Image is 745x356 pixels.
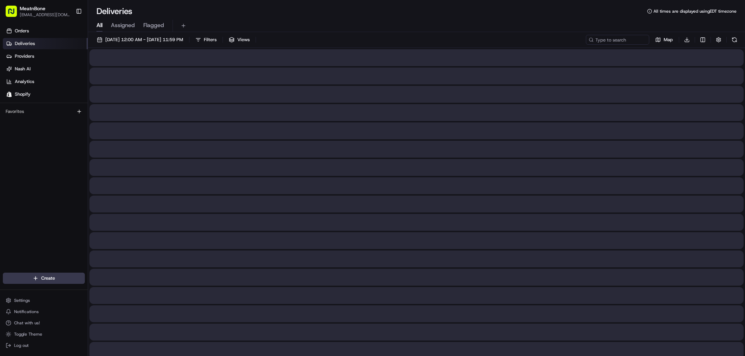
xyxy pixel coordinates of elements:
button: Map [652,35,676,45]
span: Chat with us! [14,320,40,326]
button: MeatnBone [20,5,45,12]
a: Orders [3,25,88,37]
a: Providers [3,51,88,62]
a: Shopify [3,89,88,100]
span: Toggle Theme [14,331,42,337]
span: Create [41,275,55,281]
a: Deliveries [3,38,88,49]
button: Settings [3,295,85,305]
img: Shopify logo [6,91,12,97]
span: Deliveries [15,40,35,47]
span: All times are displayed using EDT timezone [653,8,737,14]
span: Shopify [15,91,31,97]
span: Orders [15,28,29,34]
button: MeatnBone[EMAIL_ADDRESS][DOMAIN_NAME] [3,3,73,20]
span: Assigned [111,21,135,30]
button: Filters [192,35,220,45]
span: Map [664,37,673,43]
div: Favorites [3,106,85,117]
span: Log out [14,343,29,348]
span: Notifications [14,309,39,314]
button: Create [3,273,85,284]
input: Type to search [586,35,649,45]
button: Notifications [3,307,85,317]
h1: Deliveries [96,6,132,17]
button: Chat with us! [3,318,85,328]
span: Filters [204,37,217,43]
span: All [96,21,102,30]
button: Refresh [730,35,739,45]
span: Analytics [15,78,34,85]
button: Log out [3,341,85,350]
button: [DATE] 12:00 AM - [DATE] 11:59 PM [94,35,186,45]
a: Analytics [3,76,88,87]
button: [EMAIL_ADDRESS][DOMAIN_NAME] [20,12,70,18]
span: Settings [14,298,30,303]
span: Providers [15,53,34,59]
span: [DATE] 12:00 AM - [DATE] 11:59 PM [105,37,183,43]
a: Nash AI [3,63,88,75]
button: Toggle Theme [3,329,85,339]
span: Flagged [143,21,164,30]
span: Views [237,37,250,43]
span: Nash AI [15,66,31,72]
button: Views [226,35,253,45]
